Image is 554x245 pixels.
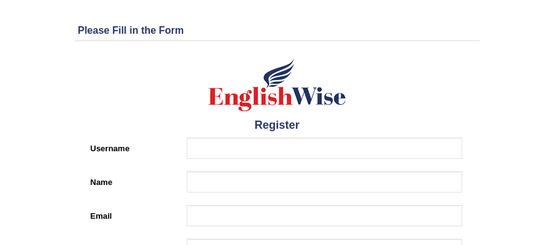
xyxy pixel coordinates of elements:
label: Name [84,171,181,188]
h3: Please Fill in the Form [78,25,477,36]
label: Email [84,205,181,222]
h4: Register [84,119,470,132]
img: Logo of English Wise create a new account for intelligent practice with AI [206,57,349,113]
label: Username [84,137,181,154]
